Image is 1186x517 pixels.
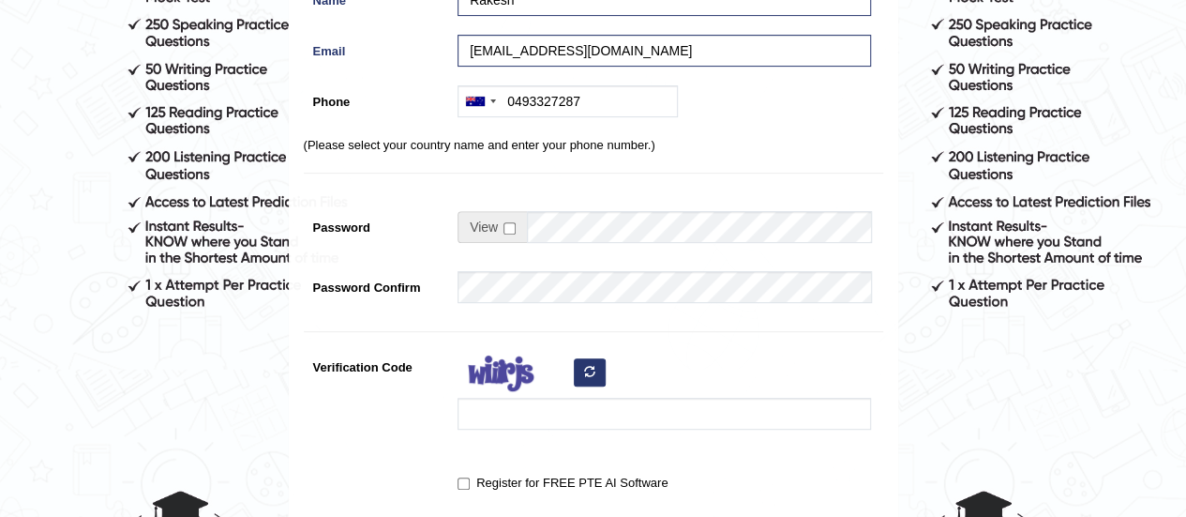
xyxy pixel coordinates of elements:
[304,211,449,236] label: Password
[304,85,449,111] label: Phone
[503,222,516,235] input: Show/Hide Password
[304,136,883,154] p: (Please select your country name and enter your phone number.)
[458,478,470,490] input: Register for FREE PTE AI Software
[304,351,449,376] label: Verification Code
[304,35,449,60] label: Email
[458,86,502,116] div: Australia: +61
[458,85,678,117] input: +61 412 345 678
[304,271,449,297] label: Password Confirm
[458,474,668,493] label: Register for FREE PTE AI Software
